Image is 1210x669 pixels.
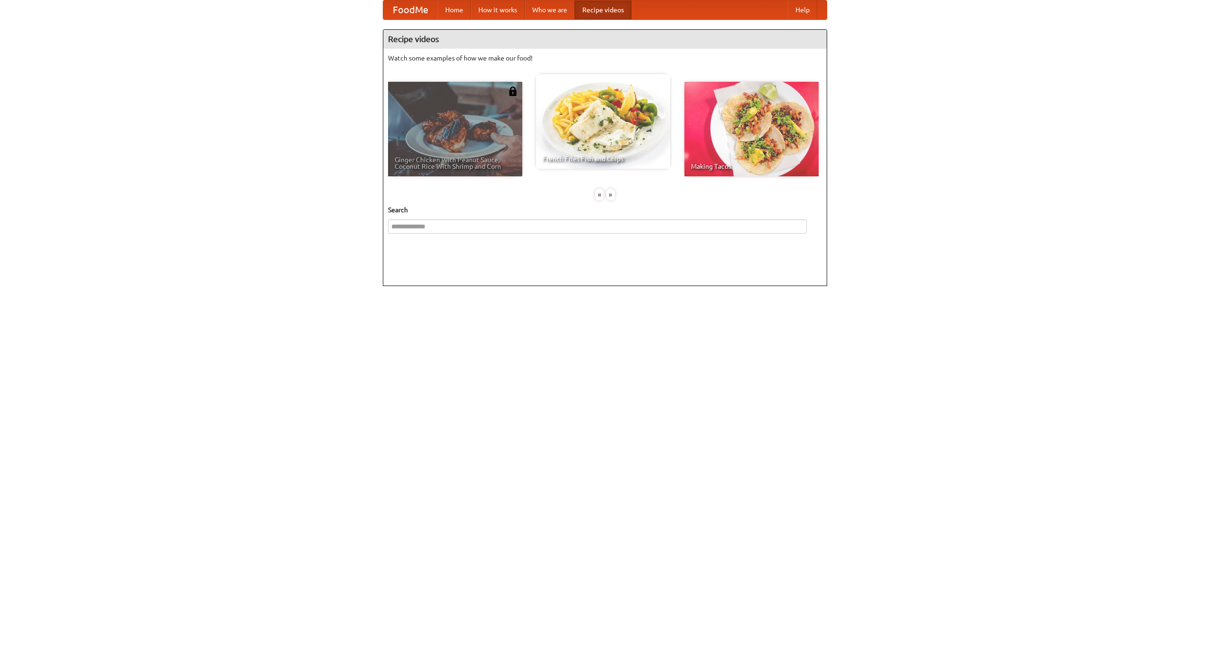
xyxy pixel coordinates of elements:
div: « [595,189,604,200]
h5: Search [388,205,822,215]
span: French Fries Fish and Chips [543,156,664,162]
p: Watch some examples of how we make our food! [388,53,822,63]
h4: Recipe videos [383,30,827,49]
a: Help [788,0,817,19]
a: French Fries Fish and Chips [536,74,670,169]
a: Who we are [525,0,575,19]
a: FoodMe [383,0,438,19]
a: How it works [471,0,525,19]
span: Making Tacos [691,163,812,170]
img: 483408.png [508,87,518,96]
div: » [606,189,615,200]
a: Recipe videos [575,0,631,19]
a: Home [438,0,471,19]
a: Making Tacos [684,82,819,176]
